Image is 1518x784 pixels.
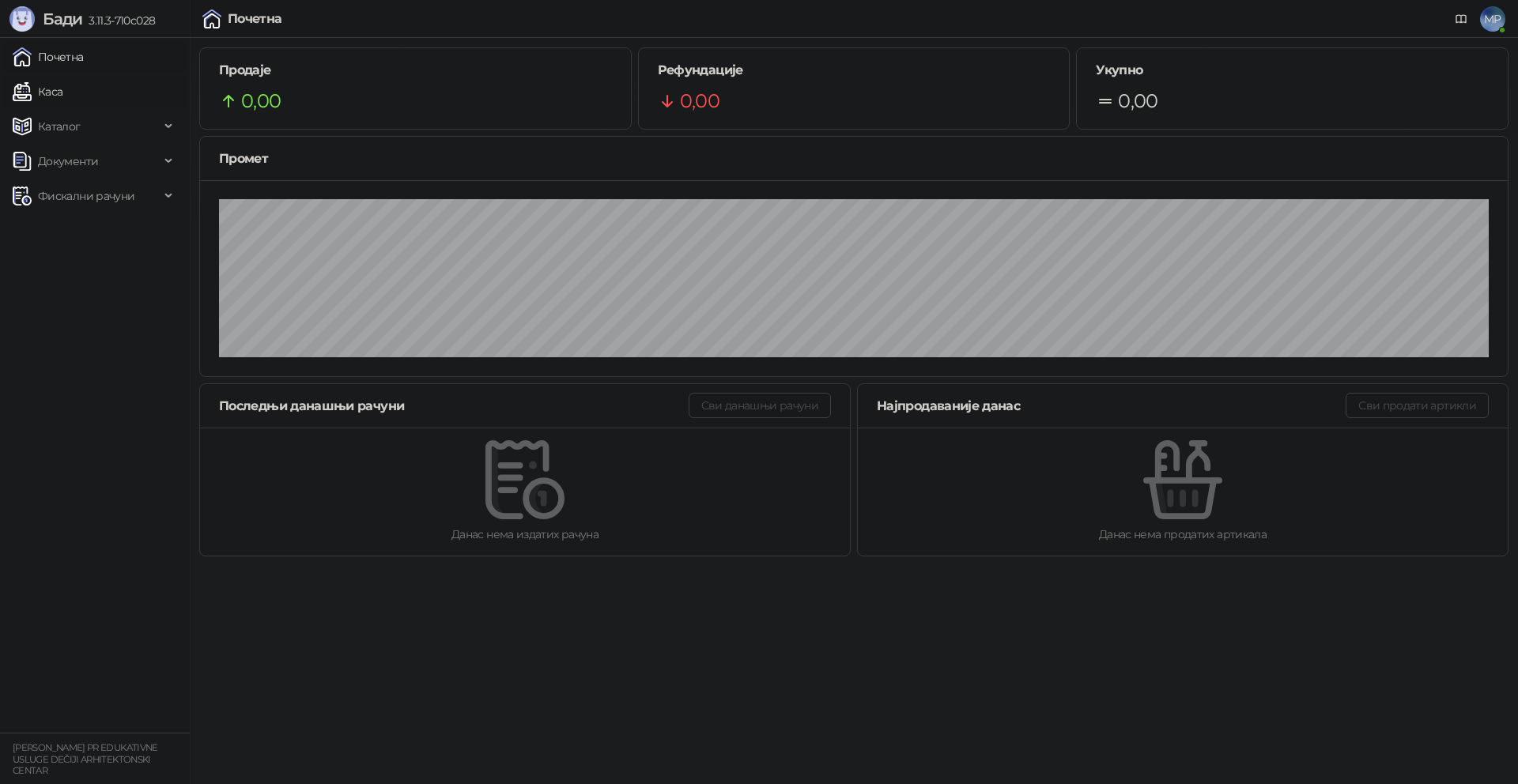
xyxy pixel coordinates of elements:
[228,13,282,25] div: Почетна
[38,145,98,177] span: Документи
[658,61,1051,80] h5: Рефундације
[43,9,82,28] span: Бади
[241,86,281,116] span: 0,00
[219,61,612,80] h5: Продаје
[225,526,825,543] div: Данас нема издатих рачуна
[219,149,1489,168] div: Промет
[13,41,84,73] a: Почетна
[38,180,134,212] span: Фискални рачуни
[13,742,158,776] small: [PERSON_NAME] PR EDUKATIVNE USLUGE DEČIJI ARHITEKTONSKI CENTAR
[219,396,689,416] div: Последњи данашњи рачуни
[883,526,1482,543] div: Данас нема продатих артикала
[1448,6,1474,32] a: Документација
[877,396,1346,416] div: Најпродаваније данас
[689,393,831,418] button: Сви данашњи рачуни
[1480,6,1505,32] span: MP
[1118,86,1157,116] span: 0,00
[38,111,81,142] span: Каталог
[13,76,62,107] a: Каса
[1346,393,1489,418] button: Сви продати артикли
[1096,61,1489,80] h5: Укупно
[680,86,719,116] span: 0,00
[82,13,155,28] span: 3.11.3-710c028
[9,6,35,32] img: Logo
